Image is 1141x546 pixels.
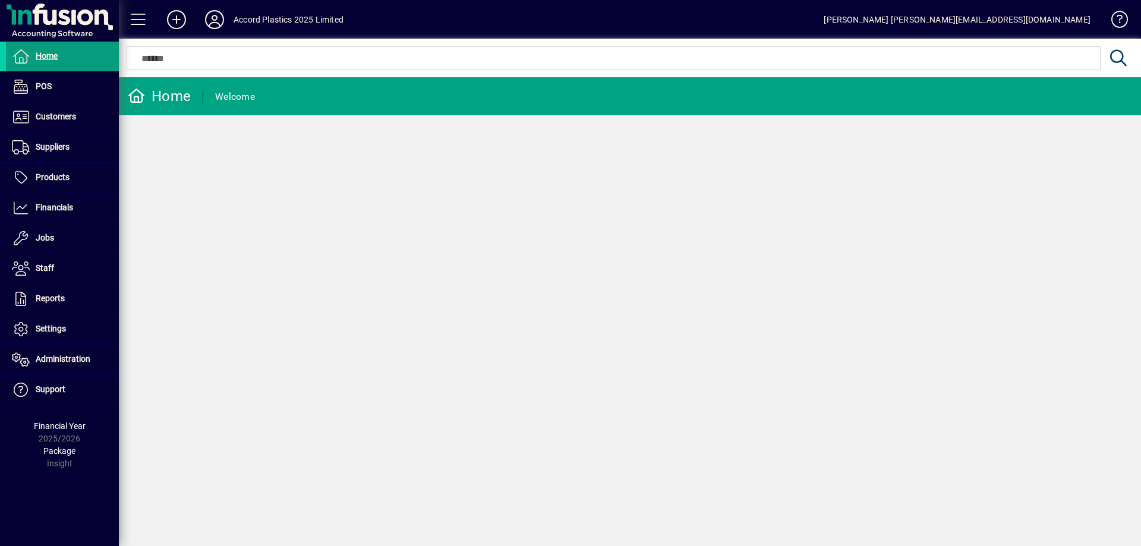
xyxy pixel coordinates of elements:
[234,10,343,29] div: Accord Plastics 2025 Limited
[6,102,119,132] a: Customers
[36,233,54,242] span: Jobs
[6,72,119,102] a: POS
[36,293,65,303] span: Reports
[36,263,54,273] span: Staff
[36,112,76,121] span: Customers
[128,87,191,106] div: Home
[6,132,119,162] a: Suppliers
[6,284,119,314] a: Reports
[34,421,86,431] span: Financial Year
[6,375,119,405] a: Support
[6,254,119,283] a: Staff
[6,163,119,192] a: Products
[6,193,119,223] a: Financials
[1102,2,1126,41] a: Knowledge Base
[36,354,90,364] span: Administration
[43,446,75,456] span: Package
[6,345,119,374] a: Administration
[196,9,234,30] button: Profile
[36,81,52,91] span: POS
[157,9,196,30] button: Add
[36,203,73,212] span: Financials
[36,172,70,182] span: Products
[36,142,70,152] span: Suppliers
[6,223,119,253] a: Jobs
[36,384,65,394] span: Support
[36,51,58,61] span: Home
[6,314,119,344] a: Settings
[36,324,66,333] span: Settings
[824,10,1090,29] div: [PERSON_NAME] [PERSON_NAME][EMAIL_ADDRESS][DOMAIN_NAME]
[215,87,255,106] div: Welcome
